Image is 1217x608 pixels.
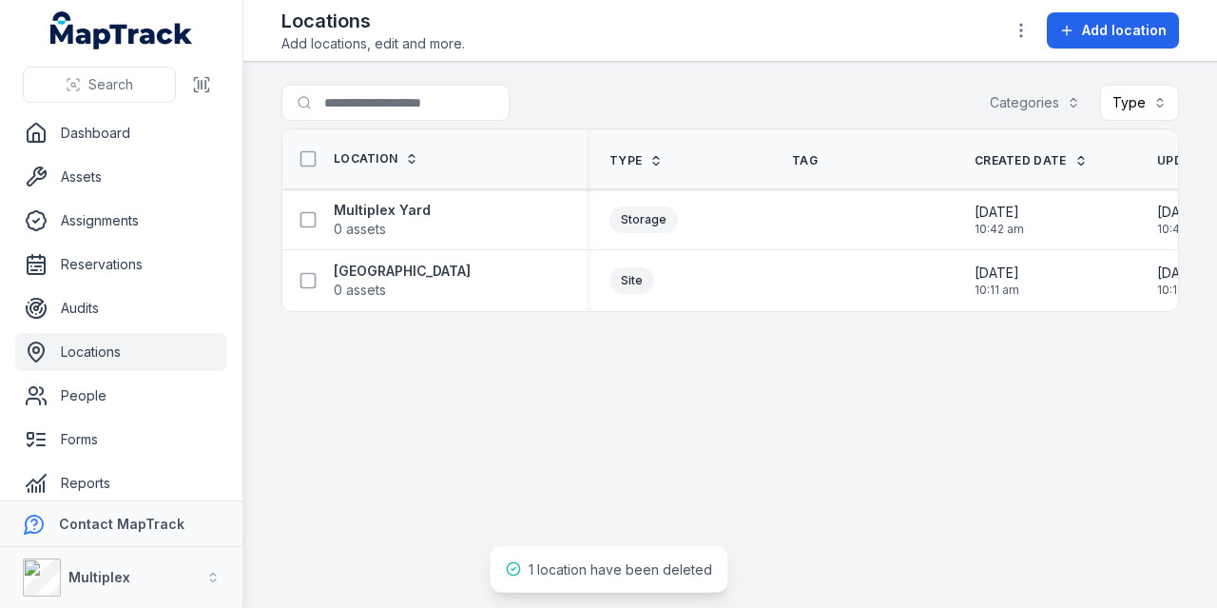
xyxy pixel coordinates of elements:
a: Location [334,151,418,167]
time: 8/1/2025, 10:11:51 AM [975,264,1019,298]
span: Add location [1082,21,1167,40]
span: [DATE] [1157,264,1202,283]
time: 8/5/2025, 10:42:10 AM [975,203,1024,237]
h2: Locations [281,8,465,34]
strong: Multiplex Yard [334,201,431,220]
button: Type [1100,85,1179,121]
time: 8/5/2025, 10:42:10 AM [1157,203,1207,237]
span: 0 assets [334,281,386,300]
span: 10:42 am [1157,222,1207,237]
span: Location [334,151,397,167]
a: Type [609,153,663,168]
span: 10:11 am [975,283,1019,298]
a: Assignments [15,202,227,240]
strong: [GEOGRAPHIC_DATA] [334,262,471,281]
span: [DATE] [975,203,1024,222]
a: Created Date [975,153,1088,168]
a: Dashboard [15,114,227,152]
a: Reservations [15,245,227,284]
a: MapTrack [50,11,193,49]
time: 8/1/2025, 10:11:51 AM [1157,264,1202,298]
div: Site [609,267,654,294]
a: People [15,377,227,415]
button: Add location [1047,12,1179,49]
span: [DATE] [975,264,1019,283]
a: Reports [15,464,227,502]
span: Tag [792,153,818,168]
a: Audits [15,289,227,327]
span: Type [609,153,642,168]
span: Search [88,75,133,94]
button: Search [23,67,176,103]
span: 10:11 am [1157,283,1202,298]
span: 10:42 am [975,222,1024,237]
a: Assets [15,158,227,196]
strong: Contact MapTrack [59,516,184,532]
a: Forms [15,421,227,459]
strong: Multiplex [68,569,130,585]
span: [DATE] [1157,203,1207,222]
span: 0 assets [334,220,386,239]
span: Add locations, edit and more. [281,34,465,53]
button: Categories [977,85,1092,121]
div: Storage [609,206,678,233]
span: Created Date [975,153,1067,168]
span: 1 location have been deleted [529,561,712,578]
a: [GEOGRAPHIC_DATA]0 assets [334,262,471,300]
a: Multiplex Yard0 assets [334,201,431,239]
a: Locations [15,333,227,371]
